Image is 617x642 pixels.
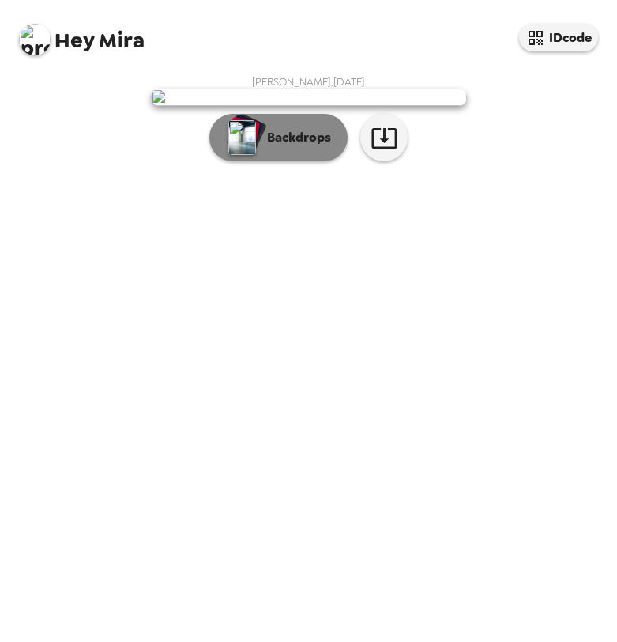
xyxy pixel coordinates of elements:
button: Backdrops [209,114,348,161]
span: Hey [55,26,94,55]
p: Backdrops [259,128,331,147]
img: profile pic [19,24,51,55]
img: user [151,89,467,106]
span: [PERSON_NAME] , [DATE] [252,75,365,89]
span: Mira [19,16,145,51]
button: IDcode [519,24,598,51]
